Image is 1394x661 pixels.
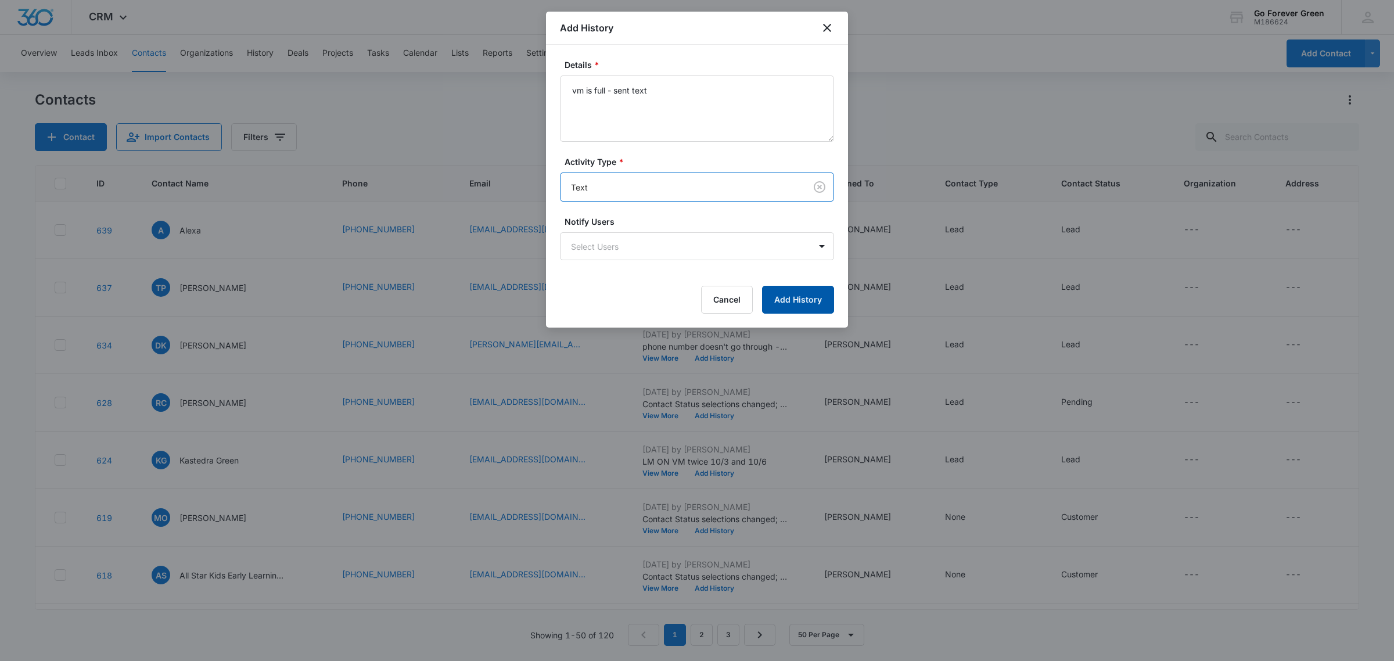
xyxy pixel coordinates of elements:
[560,76,834,142] textarea: vm is full - sent text
[565,156,839,168] label: Activity Type
[565,59,839,71] label: Details
[701,286,753,314] button: Cancel
[820,21,834,35] button: close
[762,286,834,314] button: Add History
[565,215,839,228] label: Notify Users
[810,178,829,196] button: Clear
[560,21,613,35] h1: Add History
